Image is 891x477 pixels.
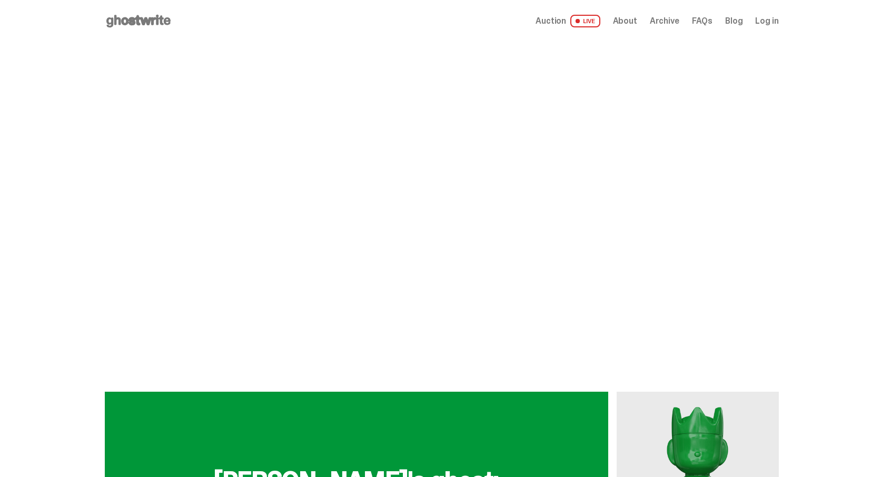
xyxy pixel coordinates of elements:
[650,17,679,25] a: Archive
[725,17,742,25] a: Blog
[755,17,778,25] a: Log in
[570,15,600,27] span: LIVE
[536,15,600,27] a: Auction LIVE
[536,17,566,25] span: Auction
[613,17,637,25] a: About
[692,17,712,25] a: FAQs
